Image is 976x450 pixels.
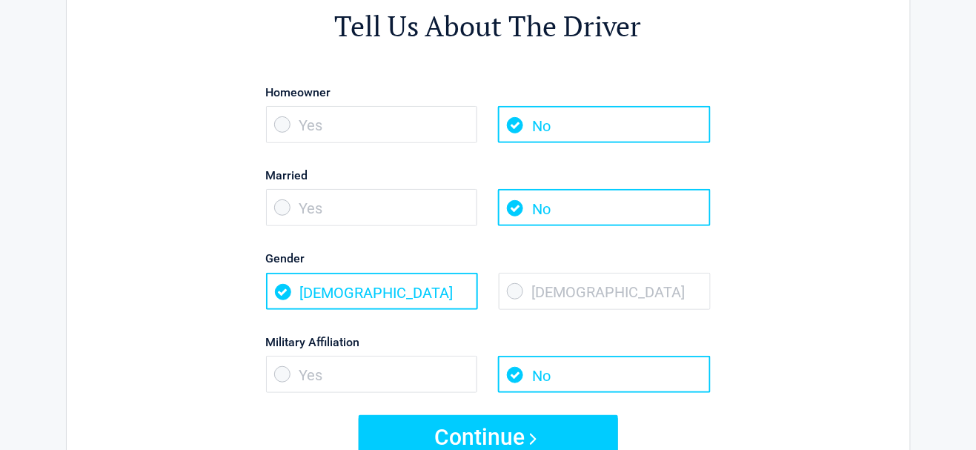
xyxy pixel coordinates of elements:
[266,248,711,268] label: Gender
[266,106,478,143] span: Yes
[266,165,711,185] label: Married
[148,7,829,45] h2: Tell Us About The Driver
[266,332,711,352] label: Military Affiliation
[266,189,478,226] span: Yes
[266,273,478,310] span: [DEMOGRAPHIC_DATA]
[498,189,710,226] span: No
[499,273,711,310] span: [DEMOGRAPHIC_DATA]
[266,82,711,102] label: Homeowner
[498,356,710,393] span: No
[498,106,710,143] span: No
[266,356,478,393] span: Yes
